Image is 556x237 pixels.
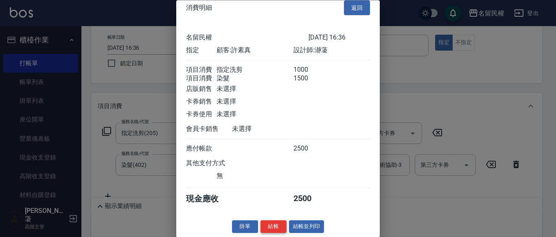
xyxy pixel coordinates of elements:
[232,221,258,233] button: 掛單
[217,172,293,181] div: 無
[217,85,293,94] div: 未選擇
[293,75,324,83] div: 1500
[289,221,324,233] button: 結帳並列印
[232,125,309,134] div: 未選擇
[217,75,293,83] div: 染髮
[293,194,324,205] div: 2500
[217,66,293,75] div: 指定洗剪
[186,125,232,134] div: 會員卡銷售
[186,75,217,83] div: 項目消費
[186,34,309,42] div: 名留民權
[293,145,324,153] div: 2500
[186,194,232,205] div: 現金應收
[186,159,247,168] div: 其他支付方式
[186,4,212,12] span: 消費明細
[217,111,293,119] div: 未選擇
[186,85,217,94] div: 店販銷售
[186,145,217,153] div: 應付帳款
[186,111,217,119] div: 卡券使用
[217,98,293,106] div: 未選擇
[186,98,217,106] div: 卡券銷售
[344,0,370,16] button: 返回
[186,66,217,75] div: 項目消費
[217,47,293,55] div: 顧客: 許素真
[309,34,370,42] div: [DATE] 16:36
[260,221,287,233] button: 結帳
[293,47,370,55] div: 設計師: 瀞蓤
[293,66,324,75] div: 1000
[186,47,217,55] div: 指定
